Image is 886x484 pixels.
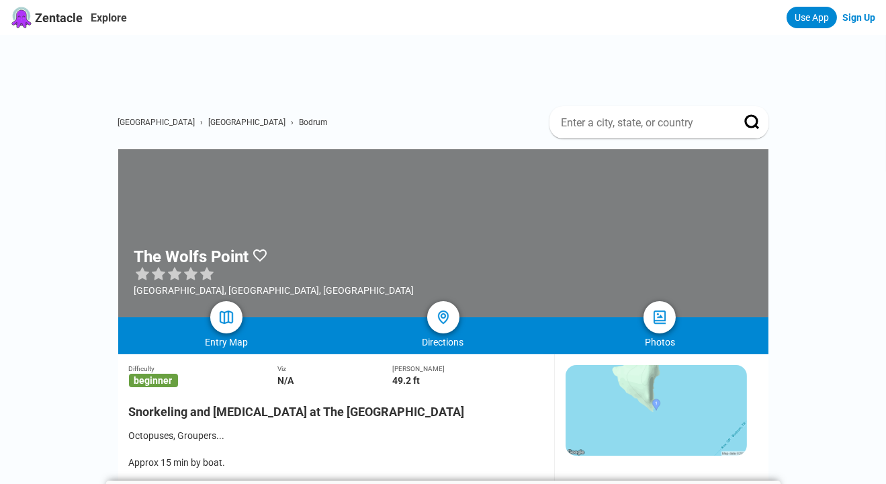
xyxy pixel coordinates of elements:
[118,118,195,127] a: [GEOGRAPHIC_DATA]
[129,397,543,419] h2: Snorkeling and [MEDICAL_DATA] at The [GEOGRAPHIC_DATA]
[118,337,335,348] div: Entry Map
[209,118,286,127] a: [GEOGRAPHIC_DATA]
[134,247,249,266] h1: The Wolfs Point
[134,285,414,296] div: [GEOGRAPHIC_DATA], [GEOGRAPHIC_DATA], [GEOGRAPHIC_DATA]
[277,365,392,372] div: Viz
[787,7,837,28] a: Use App
[210,301,242,333] a: map
[129,35,768,95] iframe: Advertisement
[11,7,83,28] a: Zentacle logoZentacle
[566,365,747,456] img: staticmap
[91,11,127,24] a: Explore
[129,374,178,387] span: beginner
[392,375,543,386] div: 49.2 ft
[129,429,543,469] div: Octopuses, Groupers... Approx 15 min by boat.
[644,301,676,333] a: photos
[218,309,234,325] img: map
[292,118,294,127] span: ›
[335,337,551,348] div: Directions
[129,365,278,372] div: Difficulty
[300,118,328,127] a: Bodrum
[435,309,451,325] img: directions
[277,375,392,386] div: N/A
[201,118,204,127] span: ›
[392,365,543,372] div: [PERSON_NAME]
[652,309,668,325] img: photos
[11,7,32,28] img: Zentacle logo
[35,11,83,25] span: Zentacle
[842,12,875,23] a: Sign Up
[560,116,725,130] input: Enter a city, state, or country
[551,337,768,348] div: Photos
